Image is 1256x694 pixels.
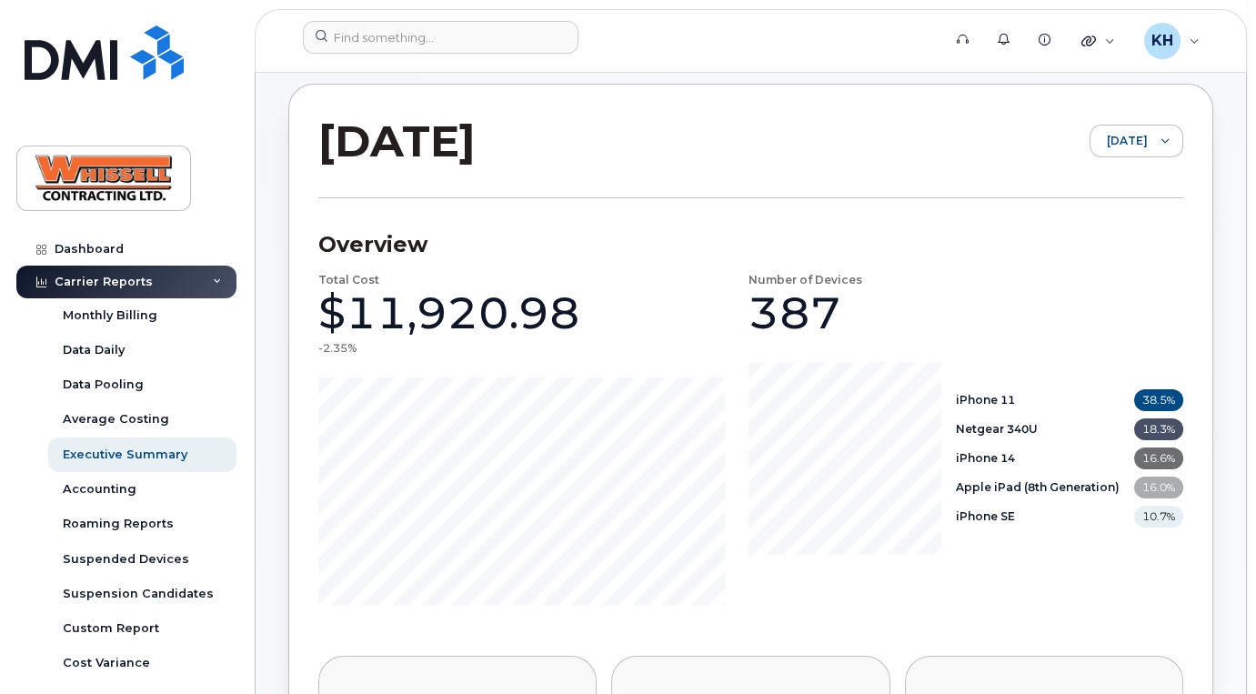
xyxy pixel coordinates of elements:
[1069,23,1128,59] div: Quicklinks
[318,114,476,168] h2: [DATE]
[1151,30,1173,52] span: KH
[956,393,1015,407] b: iPhone 11
[318,231,1183,258] h3: Overview
[956,451,1015,465] b: iPhone 14
[318,286,580,340] div: $11,920.98
[956,509,1015,523] b: iPhone SE
[1134,477,1183,498] span: 16.0%
[749,286,841,340] div: 387
[1131,23,1212,59] div: Kong Ho
[303,21,578,54] input: Find something...
[318,340,357,356] div: -2.35%
[1090,126,1148,158] span: September 2025
[1134,448,1183,469] span: 16.6%
[956,422,1038,436] b: Netgear 340U
[749,274,862,286] h4: Number of Devices
[318,274,379,286] h4: Total Cost
[956,480,1120,494] b: Apple iPad (8th Generation)
[1134,418,1183,440] span: 18.3%
[1134,389,1183,411] span: 38.5%
[1134,506,1183,528] span: 10.7%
